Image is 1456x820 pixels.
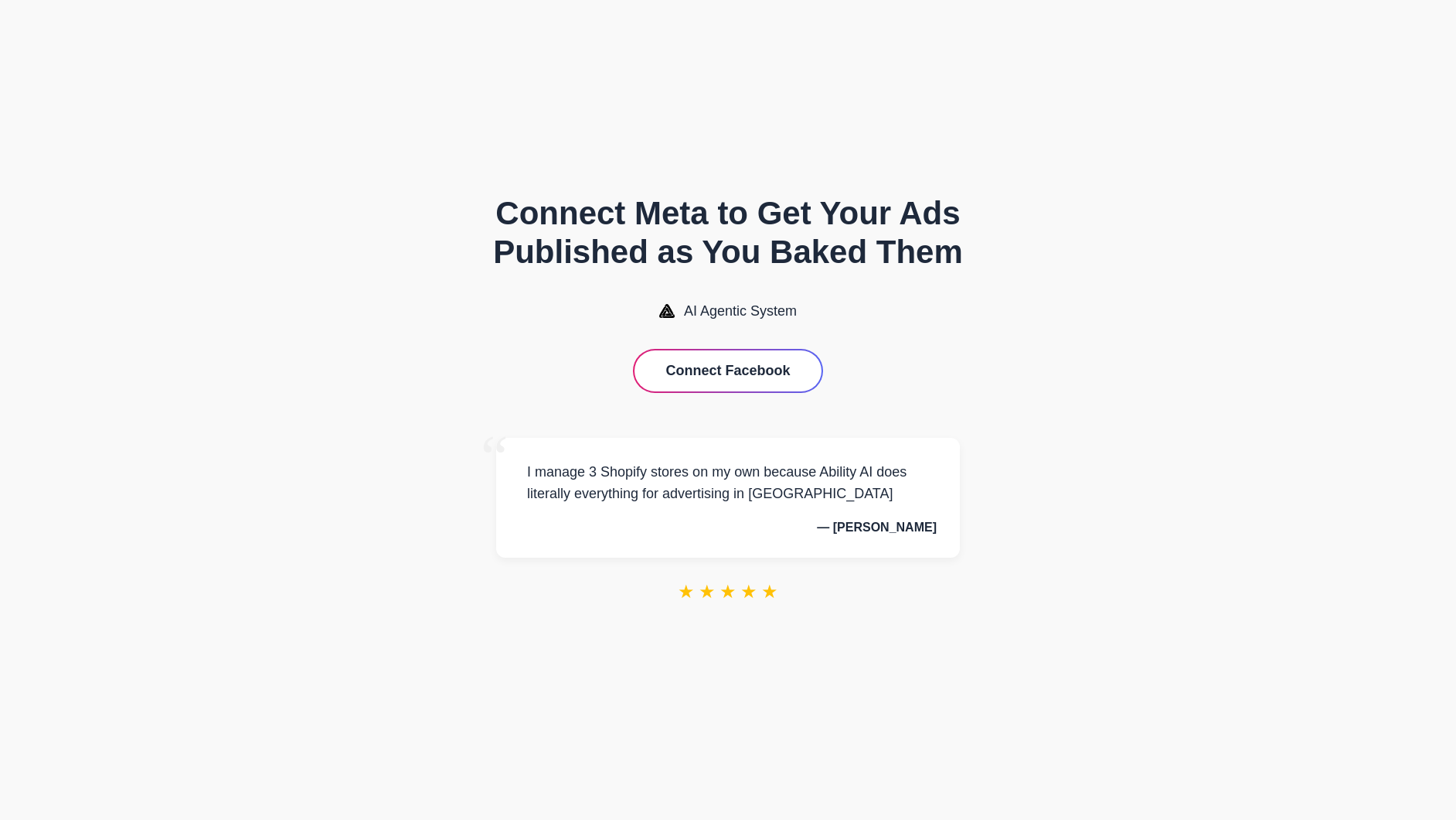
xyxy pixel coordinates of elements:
[719,581,737,603] span: ★
[678,581,695,603] span: ★
[740,581,757,603] span: ★
[761,581,778,603] span: ★
[634,350,821,391] button: Connect Facebook
[699,581,716,603] span: ★
[519,461,937,506] p: I manage 3 Shopify stores on my own because Ability AI does literally everything for advertising ...
[481,422,509,493] span: “
[434,194,1022,272] h1: Connect Meta to Get Your Ads Published as You Baked Them
[659,304,675,318] img: AI Agentic System Logo
[519,521,937,535] p: — [PERSON_NAME]
[684,303,797,319] span: AI Agentic System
